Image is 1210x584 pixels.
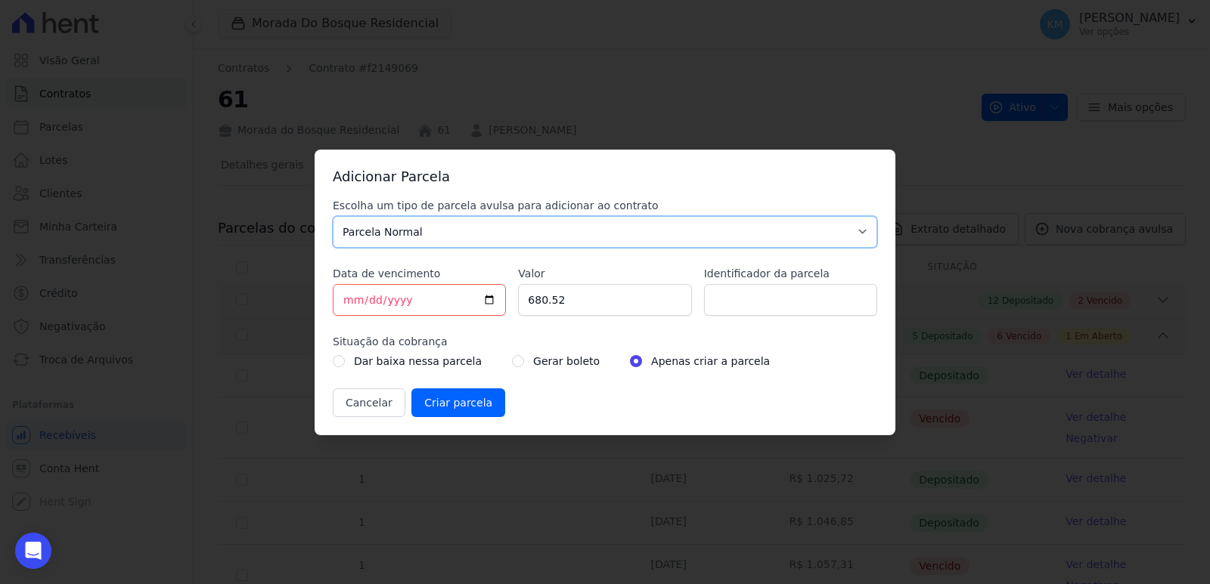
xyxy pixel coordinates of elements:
[518,266,691,281] label: Valor
[704,266,877,281] label: Identificador da parcela
[333,266,506,281] label: Data de vencimento
[15,533,51,569] div: Open Intercom Messenger
[333,198,877,213] label: Escolha um tipo de parcela avulsa para adicionar ao contrato
[651,352,770,370] label: Apenas criar a parcela
[354,352,482,370] label: Dar baixa nessa parcela
[333,334,877,349] label: Situação da cobrança
[411,388,505,417] input: Criar parcela
[333,168,877,186] h3: Adicionar Parcela
[333,388,405,417] button: Cancelar
[533,352,600,370] label: Gerar boleto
